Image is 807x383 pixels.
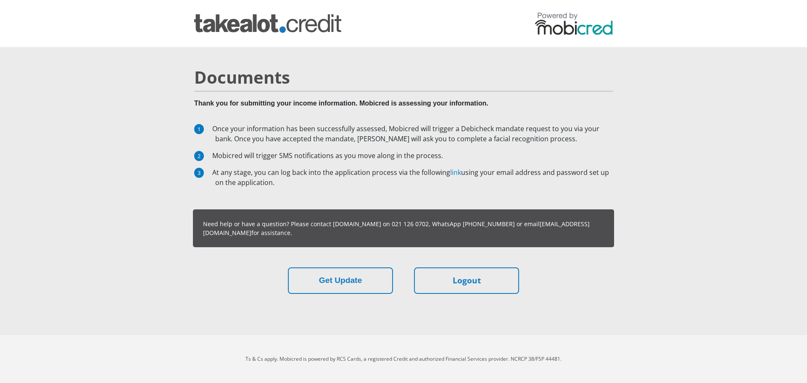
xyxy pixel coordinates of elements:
h2: Documents [194,67,613,87]
b: Thank you for submitting your income information. Mobicred is assessing your information. [194,100,488,107]
li: Once your information has been successfully assessed, Mobicred will trigger a Debicheck mandate r... [215,124,613,144]
img: powered by mobicred logo [535,12,613,35]
p: Ts & Cs apply. Mobicred is powered by RCS Cards, a registered Credit and authorized Financial Ser... [170,355,637,363]
li: At any stage, you can log back into the application process via the following using your email ad... [215,167,613,188]
a: link [450,168,461,177]
img: takealot_credit logo [194,14,341,33]
button: Get Update [288,267,393,294]
a: Logout [414,267,519,294]
li: Mobicred will trigger SMS notifications as you move along in the process. [215,151,613,161]
p: Need help or have a question? Please contact [DOMAIN_NAME] on 021 126 0702, WhatsApp [PHONE_NUMBE... [203,219,604,237]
